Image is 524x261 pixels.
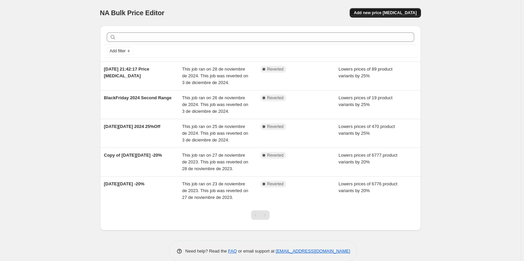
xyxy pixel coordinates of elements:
[228,249,237,254] a: FAQ
[267,153,284,158] span: Reverted
[185,249,228,254] span: Need help? Read the
[339,67,393,78] span: Lowers prices of 89 product variants by 25%
[104,95,172,100] span: BlackFriday 2024 Second Range
[100,9,165,17] span: NA Bulk Price Editor
[251,210,270,220] nav: Pagination
[339,124,395,136] span: Lowers prices of 470 product variants by 25%
[182,153,248,171] span: This job ran on 27 de noviembre de 2023. This job was reverted on 28 de noviembre de 2023.
[107,47,134,55] button: Add filter
[267,124,284,129] span: Reverted
[104,124,160,129] span: [DATE][DATE] 2024 25%Off
[339,181,397,193] span: Lowers prices of 6776 product variants by 20%
[110,48,126,54] span: Add filter
[237,249,276,254] span: or email support at
[182,95,248,114] span: This job ran on 26 de noviembre de 2024. This job was reverted on 3 de diciembre de 2024.
[350,8,421,18] button: Add new price [MEDICAL_DATA]
[104,181,145,186] span: [DATE][DATE] -20%
[104,67,149,78] span: [DATE] 21:42:17 Price [MEDICAL_DATA]
[182,67,248,85] span: This job ran on 28 de noviembre de 2024. This job was reverted on 3 de diciembre de 2024.
[182,124,248,142] span: This job ran on 25 de noviembre de 2024. This job was reverted on 3 de diciembre de 2024.
[104,153,162,158] span: Copy of [DATE][DATE] -20%
[267,181,284,187] span: Reverted
[267,95,284,101] span: Reverted
[354,10,417,16] span: Add new price [MEDICAL_DATA]
[276,249,350,254] a: [EMAIL_ADDRESS][DOMAIN_NAME]
[267,67,284,72] span: Reverted
[339,153,397,164] span: Lowers prices of 6777 product variants by 20%
[339,95,393,107] span: Lowers prices of 19 product variants by 25%
[182,181,248,200] span: This job ran on 23 de noviembre de 2023. This job was reverted on 27 de noviembre de 2023.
